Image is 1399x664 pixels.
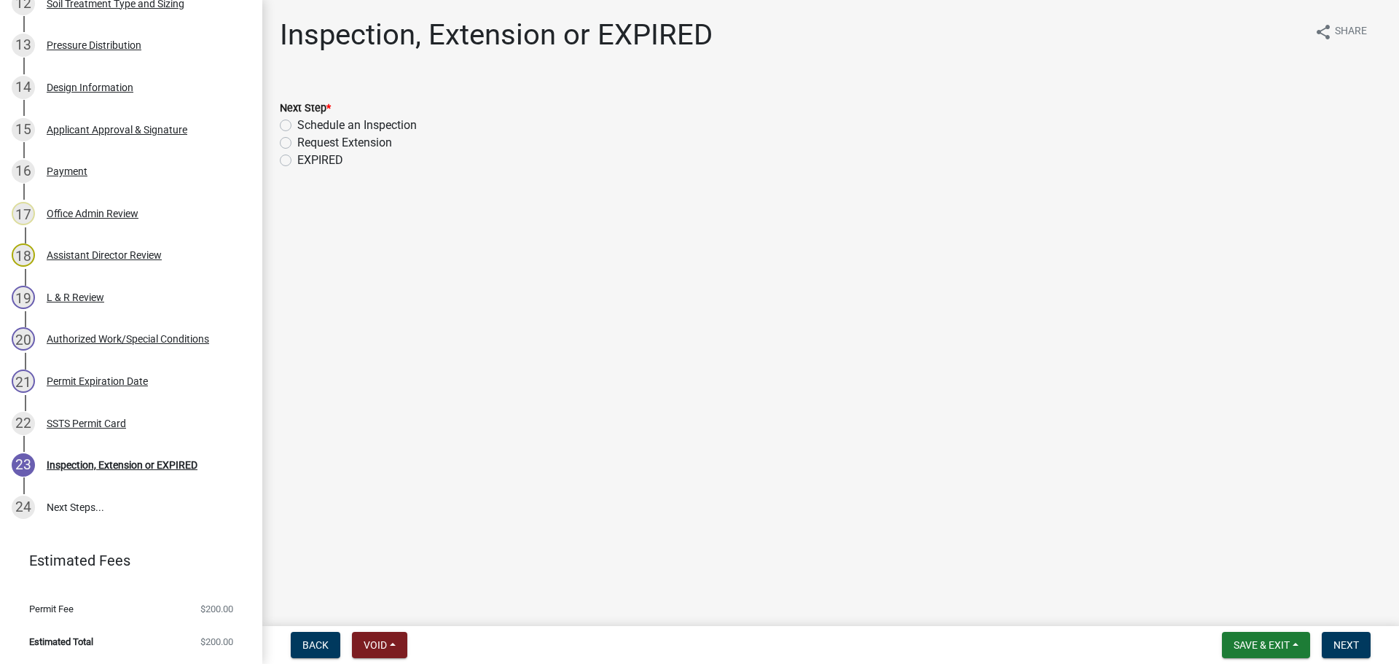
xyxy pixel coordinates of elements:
[200,604,233,614] span: $200.00
[1335,23,1367,41] span: Share
[47,125,187,135] div: Applicant Approval & Signature
[297,117,417,134] label: Schedule an Inspection
[1234,639,1290,651] span: Save & Exit
[29,604,74,614] span: Permit Fee
[47,82,133,93] div: Design Information
[12,496,35,519] div: 24
[12,34,35,57] div: 13
[29,637,93,647] span: Estimated Total
[47,418,126,429] div: SSTS Permit Card
[280,103,331,114] label: Next Step
[12,160,35,183] div: 16
[12,286,35,309] div: 19
[280,17,713,52] h1: Inspection, Extension or EXPIRED
[1322,632,1371,658] button: Next
[47,460,197,470] div: Inspection, Extension or EXPIRED
[291,632,340,658] button: Back
[47,208,138,219] div: Office Admin Review
[12,370,35,393] div: 21
[1222,632,1310,658] button: Save & Exit
[12,412,35,435] div: 22
[47,292,104,302] div: L & R Review
[47,334,209,344] div: Authorized Work/Special Conditions
[47,40,141,50] div: Pressure Distribution
[1333,639,1359,651] span: Next
[1314,23,1332,41] i: share
[352,632,407,658] button: Void
[200,637,233,647] span: $200.00
[12,243,35,267] div: 18
[12,453,35,477] div: 23
[1303,17,1379,46] button: shareShare
[12,118,35,141] div: 15
[12,327,35,351] div: 20
[297,134,392,152] label: Request Extension
[12,202,35,225] div: 17
[47,376,148,386] div: Permit Expiration Date
[12,76,35,99] div: 14
[297,152,343,169] label: EXPIRED
[47,166,87,176] div: Payment
[12,546,239,575] a: Estimated Fees
[47,250,162,260] div: Assistant Director Review
[364,639,387,651] span: Void
[302,639,329,651] span: Back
